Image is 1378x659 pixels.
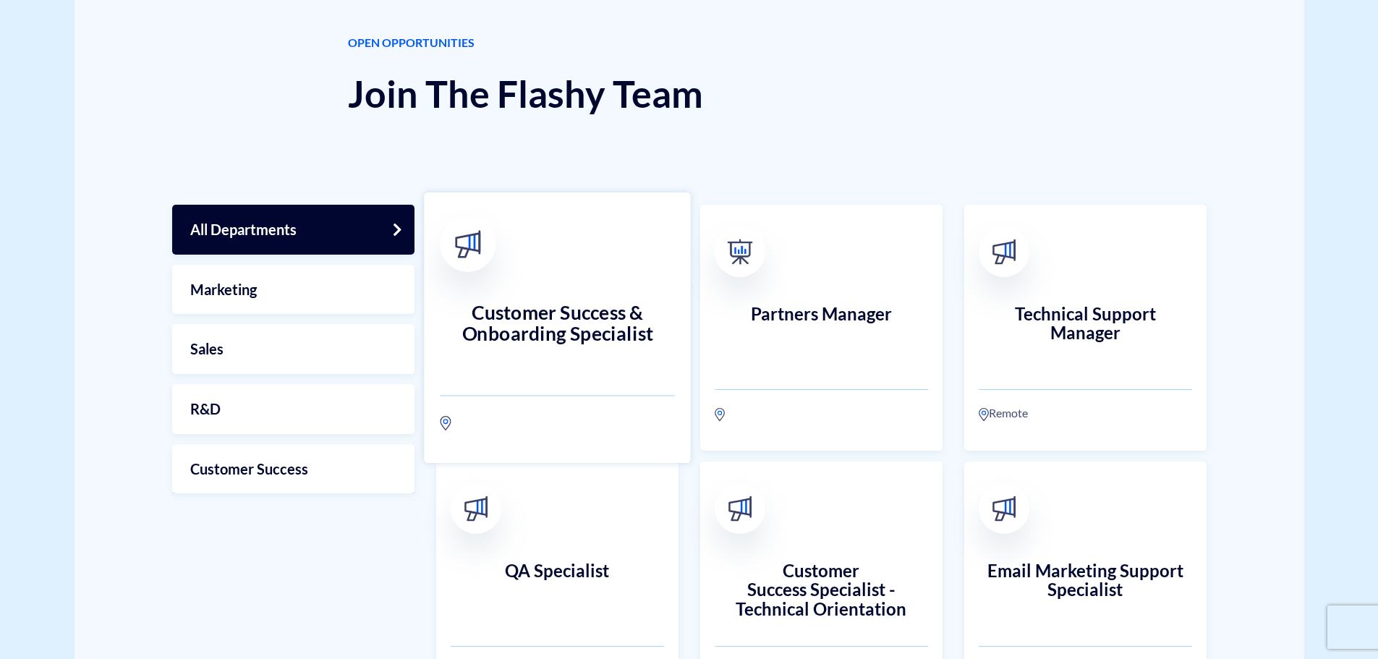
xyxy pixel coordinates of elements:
[979,561,1192,619] h3: Email Marketing Support Specialist
[979,305,1192,362] h3: Technical Support Manager
[979,407,989,422] img: location.svg
[348,35,1030,51] span: OPEN OPPORTUNITIES
[991,496,1016,522] img: broadcast.svg
[172,205,414,255] a: All Departments
[463,496,488,522] img: broadcast.svg
[989,404,1028,422] span: Remote
[424,192,691,463] a: Customer Success & Onboarding Specialist
[172,384,414,434] a: R&D
[715,561,928,619] h3: Customer Success Specialist - Technical Orientation
[172,265,414,315] a: Marketing
[440,415,451,431] img: location.svg
[715,407,725,422] img: location.svg
[348,73,1030,114] h1: Join The Flashy Team
[451,561,664,619] h3: QA Specialist
[964,205,1207,451] a: Technical Support Manager Remote
[172,444,414,494] a: Customer Success
[727,239,752,265] img: 03-1.png
[700,205,943,451] a: Partners Manager
[715,305,928,362] h3: Partners Manager
[991,239,1016,265] img: broadcast.svg
[172,324,414,374] a: Sales
[440,302,675,366] h3: Customer Success & Onboarding Specialist
[727,496,752,522] img: broadcast.svg
[454,231,482,259] img: broadcast.svg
